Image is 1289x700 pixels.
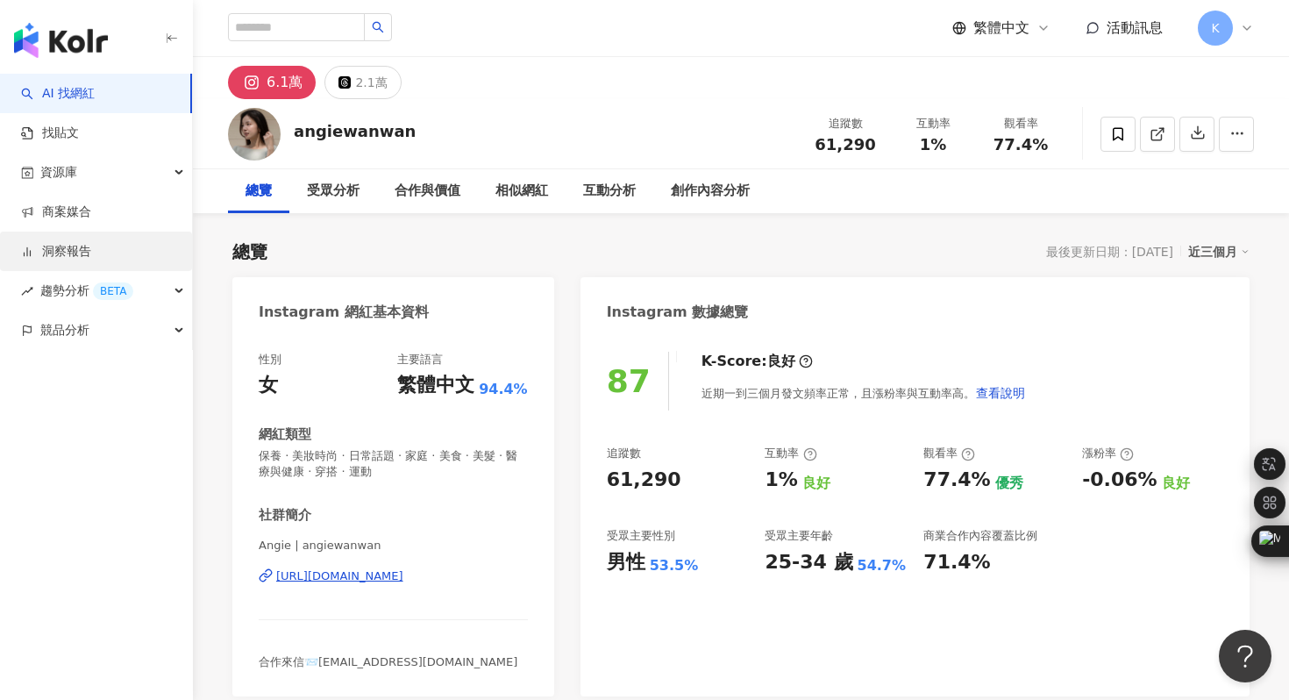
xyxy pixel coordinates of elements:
span: 競品分析 [40,311,89,350]
div: 71.4% [923,549,990,576]
div: 良好 [1162,474,1190,493]
a: 商案媒合 [21,204,91,221]
button: 2.1萬 [324,66,401,99]
div: 1% [765,467,797,494]
div: 6.1萬 [267,70,303,95]
div: 觀看率 [923,446,975,461]
div: 男性 [607,549,645,576]
span: search [372,21,384,33]
span: 保養 · 美妝時尚 · 日常話題 · 家庭 · 美食 · 美髮 · 醫療與健康 · 穿搭 · 運動 [259,448,528,480]
span: 趨勢分析 [40,271,133,311]
div: 總覽 [246,181,272,202]
div: Instagram 網紅基本資料 [259,303,429,322]
div: 觀看率 [987,115,1054,132]
div: 近期一到三個月發文頻率正常，且漲粉率與互動率高。 [701,375,1026,411]
div: 創作內容分析 [671,181,750,202]
div: 互動率 [900,115,966,132]
div: angiewanwan [294,120,416,142]
div: 性別 [259,352,281,368]
div: 互動率 [765,446,816,461]
div: 最後更新日期：[DATE] [1046,245,1173,259]
div: 追蹤數 [607,446,641,461]
div: 互動分析 [583,181,636,202]
div: 25-34 歲 [765,549,852,576]
div: K-Score : [701,352,813,371]
div: 商業合作內容覆蓋比例 [923,528,1037,544]
button: 6.1萬 [228,66,316,99]
div: 優秀 [995,474,1023,493]
div: 受眾主要性別 [607,528,675,544]
button: 查看說明 [975,375,1026,411]
div: BETA [93,282,133,300]
a: [URL][DOMAIN_NAME] [259,568,528,584]
span: 活動訊息 [1107,19,1163,36]
div: 87 [607,363,651,399]
span: K [1211,18,1219,38]
span: 查看說明 [976,386,1025,400]
div: 總覽 [232,239,267,264]
span: 1% [920,136,947,154]
span: 資源庫 [40,153,77,192]
div: 網紅類型 [259,425,311,444]
img: KOL Avatar [228,108,281,161]
div: 女 [259,372,278,399]
span: rise [21,285,33,297]
div: 53.5% [650,556,699,575]
div: 漲粉率 [1082,446,1134,461]
div: 77.4% [923,467,990,494]
span: Angie | angiewanwan [259,538,528,554]
a: searchAI 找網紅 [21,85,95,103]
div: 2.1萬 [355,70,387,95]
div: 良好 [802,474,830,493]
div: 受眾主要年齡 [765,528,833,544]
span: 61,290 [815,135,875,154]
a: 洞察報告 [21,243,91,261]
div: 社群簡介 [259,506,311,525]
span: 繁體中文 [973,18,1029,38]
div: 繁體中文 [397,372,474,399]
div: 61,290 [607,467,681,494]
div: [URL][DOMAIN_NAME] [276,568,403,584]
img: logo [14,23,108,58]
div: 主要語言 [397,352,443,368]
div: 追蹤數 [812,115,879,132]
iframe: Help Scout Beacon - Open [1219,630,1271,682]
a: 找貼文 [21,125,79,142]
div: 54.7% [858,556,907,575]
div: 近三個月 [1188,240,1250,263]
div: Instagram 數據總覽 [607,303,749,322]
div: 良好 [767,352,795,371]
div: 相似網紅 [495,181,548,202]
div: -0.06% [1082,467,1157,494]
div: 受眾分析 [307,181,360,202]
span: 合作來信📨[EMAIL_ADDRESS][DOMAIN_NAME] [259,655,517,668]
div: 合作與價值 [395,181,460,202]
span: 94.4% [479,380,528,399]
span: 77.4% [993,136,1048,154]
